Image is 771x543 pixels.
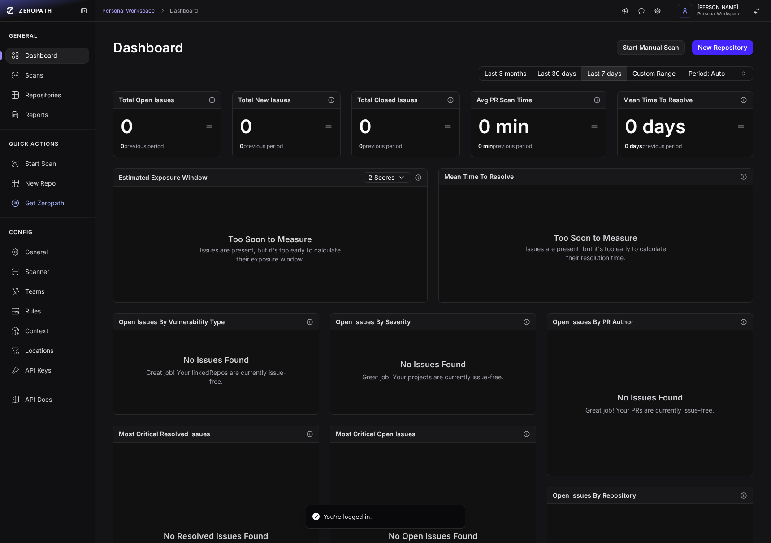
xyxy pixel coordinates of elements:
[240,143,243,149] span: 0
[11,287,84,296] div: Teams
[692,40,753,55] a: New Repository
[102,7,155,14] a: Personal Workspace
[324,513,372,521] div: You're logged in.
[359,143,363,149] span: 0
[627,66,681,81] button: Custom Range
[479,66,532,81] button: Last 3 months
[478,143,599,150] div: previous period
[362,358,503,371] h3: No Issues Found
[697,5,741,10] span: [PERSON_NAME]
[121,143,124,149] span: 0
[525,232,666,244] h3: Too Soon to Measure
[240,116,252,137] div: 0
[697,12,741,16] span: Personal Workspace
[113,39,183,56] h1: Dashboard
[359,143,452,150] div: previous period
[553,491,636,500] h2: Open Issues By Repository
[11,248,84,256] div: General
[625,143,642,149] span: 0 days
[478,116,529,137] div: 0 min
[199,246,341,264] p: Issues are present, but it's too early to calculate their exposure window.
[625,116,686,137] div: 0 days
[199,233,341,246] h3: Too Soon to Measure
[11,326,84,335] div: Context
[11,51,84,60] div: Dashboard
[336,317,411,326] h2: Open Issues By Severity
[617,40,685,55] a: Start Manual Scan
[121,116,133,137] div: 0
[336,430,416,439] h2: Most Critical Open Issues
[582,66,627,81] button: Last 7 days
[525,244,666,262] p: Issues are present, but it's too early to calculate their resolution time.
[11,110,84,119] div: Reports
[11,199,84,208] div: Get Zeropath
[11,267,84,276] div: Scanner
[585,406,714,415] p: Great job! Your PRs are currently issue-free.
[19,7,52,14] span: ZEROPATH
[119,317,225,326] h2: Open Issues By Vulnerability Type
[362,530,503,543] h3: No Open Issues Found
[159,8,165,14] svg: chevron right,
[170,7,198,14] a: Dashboard
[145,354,286,366] h3: No Issues Found
[357,96,418,104] h2: Total Closed Issues
[4,4,73,18] a: ZEROPATH
[740,70,747,77] svg: caret sort,
[363,172,411,183] button: 2 Scores
[11,159,84,168] div: Start Scan
[11,346,84,355] div: Locations
[240,143,333,150] div: previous period
[102,7,198,14] nav: breadcrumb
[119,430,210,439] h2: Most Critical Resolved Issues
[145,530,286,543] h3: No Resolved Issues Found
[11,307,84,316] div: Rules
[532,66,582,81] button: Last 30 days
[121,143,214,150] div: previous period
[689,69,725,78] span: Period: Auto
[9,229,33,236] p: CONFIG
[476,96,532,104] h2: Avg PR Scan Time
[145,368,286,386] p: Great job! Your linkedRepos are currently issue-free.
[625,143,745,150] div: previous period
[623,96,693,104] h2: Mean Time To Resolve
[238,96,291,104] h2: Total New Issues
[585,391,714,404] h3: No Issues Found
[119,173,208,182] h2: Estimated Exposure Window
[362,373,503,382] p: Great job! Your projects are currently issue-free.
[119,96,174,104] h2: Total Open Issues
[9,32,38,39] p: GENERAL
[359,116,372,137] div: 0
[11,366,84,375] div: API Keys
[11,91,84,100] div: Repositories
[9,140,59,148] p: QUICK ACTIONS
[11,179,84,188] div: New Repo
[444,172,514,181] h2: Mean Time To Resolve
[11,395,84,404] div: API Docs
[478,143,493,149] span: 0 min
[553,317,634,326] h2: Open Issues By PR Author
[11,71,84,80] div: Scans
